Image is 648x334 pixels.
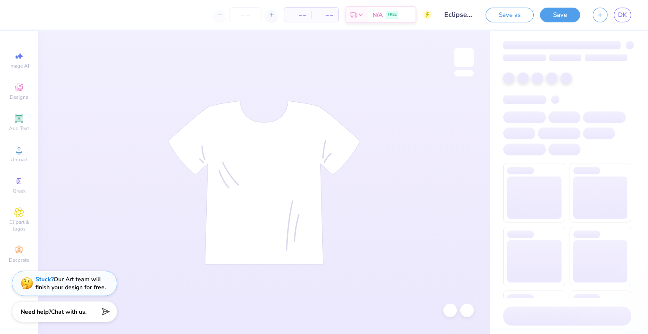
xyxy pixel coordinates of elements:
[486,8,534,22] button: Save as
[229,7,262,22] input: – –
[540,8,580,22] button: Save
[438,6,479,23] input: Untitled Design
[373,11,383,19] span: N/A
[316,11,333,19] span: – –
[4,219,34,232] span: Clipart & logos
[35,275,54,283] strong: Stuck?
[11,156,27,163] span: Upload
[35,275,106,291] div: Our Art team will finish your design for free.
[289,11,306,19] span: – –
[21,308,51,316] strong: Need help?
[9,62,29,69] span: Image AI
[9,257,29,263] span: Decorate
[618,10,627,20] span: DK
[9,125,29,132] span: Add Text
[614,8,631,22] a: DK
[167,100,361,265] img: tee-skeleton.svg
[388,12,397,18] span: FREE
[13,187,26,194] span: Greek
[10,94,28,100] span: Designs
[51,308,86,316] span: Chat with us.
